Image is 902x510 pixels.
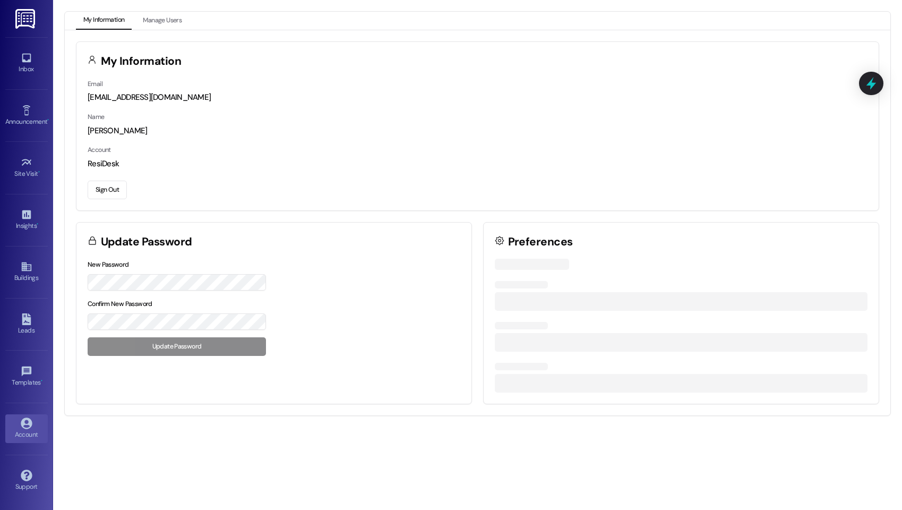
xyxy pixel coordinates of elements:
[37,220,38,228] span: •
[5,310,48,339] a: Leads
[88,158,867,169] div: ResiDesk
[101,236,192,248] h3: Update Password
[76,12,132,30] button: My Information
[88,146,111,154] label: Account
[88,80,102,88] label: Email
[88,300,152,308] label: Confirm New Password
[101,56,182,67] h3: My Information
[5,414,48,443] a: Account
[88,92,867,103] div: [EMAIL_ADDRESS][DOMAIN_NAME]
[88,125,867,137] div: [PERSON_NAME]
[38,168,40,176] span: •
[135,12,189,30] button: Manage Users
[5,206,48,234] a: Insights •
[5,362,48,391] a: Templates •
[508,236,573,248] h3: Preferences
[5,466,48,495] a: Support
[15,9,37,29] img: ResiDesk Logo
[5,258,48,286] a: Buildings
[5,49,48,78] a: Inbox
[88,260,129,269] label: New Password
[88,181,127,199] button: Sign Out
[41,377,42,385] span: •
[88,113,105,121] label: Name
[5,154,48,182] a: Site Visit •
[47,116,49,124] span: •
